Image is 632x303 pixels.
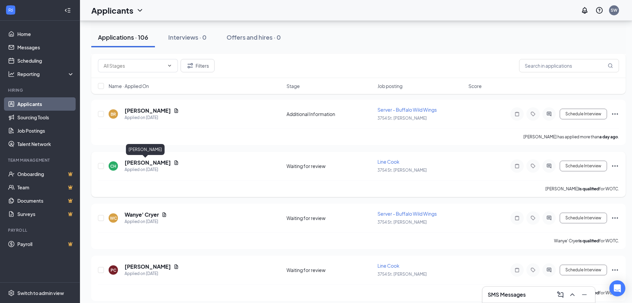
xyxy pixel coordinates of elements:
[110,215,117,221] div: WC
[529,111,537,117] svg: Tag
[174,108,179,113] svg: Document
[611,266,619,274] svg: Ellipses
[377,168,427,173] span: 3754 St. [PERSON_NAME]
[174,160,179,165] svg: Document
[377,107,437,113] span: Server - Buffalo Wild Wings
[529,267,537,273] svg: Tag
[545,215,553,221] svg: ActiveChat
[377,159,399,165] span: Line Cook
[529,163,537,169] svg: Tag
[567,289,578,300] button: ChevronUp
[579,186,599,191] b: is qualified
[104,62,164,69] input: All Stages
[611,214,619,222] svg: Ellipses
[287,215,373,221] div: Waiting for review
[377,116,427,121] span: 3754 St. [PERSON_NAME]
[581,6,589,14] svg: Notifications
[125,166,179,173] div: Applied on [DATE]
[287,163,373,169] div: Waiting for review
[17,194,74,207] a: DocumentsCrown
[608,63,613,68] svg: MagnifyingGlass
[545,163,553,169] svg: ActiveChat
[17,137,74,151] a: Talent Network
[545,186,619,192] p: [PERSON_NAME] for WOTC.
[17,237,74,251] a: PayrollCrown
[162,212,167,217] svg: Document
[17,290,64,296] div: Switch to admin view
[91,5,133,16] h1: Applicants
[167,63,172,68] svg: ChevronDown
[609,280,625,296] div: Open Intercom Messenger
[111,267,116,273] div: PC
[186,62,194,70] svg: Filter
[17,71,75,77] div: Reporting
[17,54,74,67] a: Scheduling
[287,83,300,89] span: Stage
[17,41,74,54] a: Messages
[513,163,521,169] svg: Note
[523,134,619,140] p: [PERSON_NAME] has applied more than .
[110,163,116,169] div: CH
[545,111,553,117] svg: ActiveChat
[125,114,179,121] div: Applied on [DATE]
[111,111,116,117] div: BR
[560,161,607,171] button: Schedule Interview
[125,263,171,270] h5: [PERSON_NAME]
[125,218,167,225] div: Applied on [DATE]
[174,264,179,269] svg: Document
[136,6,144,14] svg: ChevronDown
[579,289,590,300] button: Minimize
[488,291,526,298] h3: SMS Messages
[17,111,74,124] a: Sourcing Tools
[611,162,619,170] svg: Ellipses
[17,167,74,181] a: OnboardingCrown
[125,107,171,114] h5: [PERSON_NAME]
[556,291,564,299] svg: ComposeMessage
[8,71,15,77] svg: Analysis
[8,227,73,233] div: Payroll
[17,27,74,41] a: Home
[529,215,537,221] svg: Tag
[8,290,15,296] svg: Settings
[227,33,281,41] div: Offers and hires · 0
[377,211,437,217] span: Server - Buffalo Wild Wings
[98,33,148,41] div: Applications · 106
[560,265,607,275] button: Schedule Interview
[17,124,74,137] a: Job Postings
[17,207,74,221] a: SurveysCrown
[580,291,588,299] svg: Minimize
[125,159,171,166] h5: [PERSON_NAME]
[513,215,521,221] svg: Note
[595,6,603,14] svg: QuestionInfo
[8,157,73,163] div: Team Management
[17,97,74,111] a: Applicants
[7,7,14,13] svg: WorkstreamLogo
[599,134,618,139] b: a day ago
[125,270,179,277] div: Applied on [DATE]
[468,83,482,89] span: Score
[109,83,149,89] span: Name · Applied On
[125,211,159,218] h5: Wanye' Cryer
[17,181,74,194] a: TeamCrown
[8,87,73,93] div: Hiring
[287,267,373,273] div: Waiting for review
[554,238,619,244] p: Wanye' Cryer for WOTC.
[560,109,607,119] button: Schedule Interview
[168,33,207,41] div: Interviews · 0
[555,289,566,300] button: ComposeMessage
[126,144,165,155] div: [PERSON_NAME]
[513,267,521,273] svg: Note
[377,83,402,89] span: Job posting
[377,263,399,269] span: Line Cook
[377,220,427,225] span: 3754 St. [PERSON_NAME]
[287,111,373,117] div: Additional Information
[513,111,521,117] svg: Note
[519,59,619,72] input: Search in applications
[611,110,619,118] svg: Ellipses
[181,59,215,72] button: Filter Filters
[568,291,576,299] svg: ChevronUp
[377,272,427,277] span: 3754 St. [PERSON_NAME]
[64,7,71,14] svg: Collapse
[579,238,599,243] b: is qualified
[560,213,607,223] button: Schedule Interview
